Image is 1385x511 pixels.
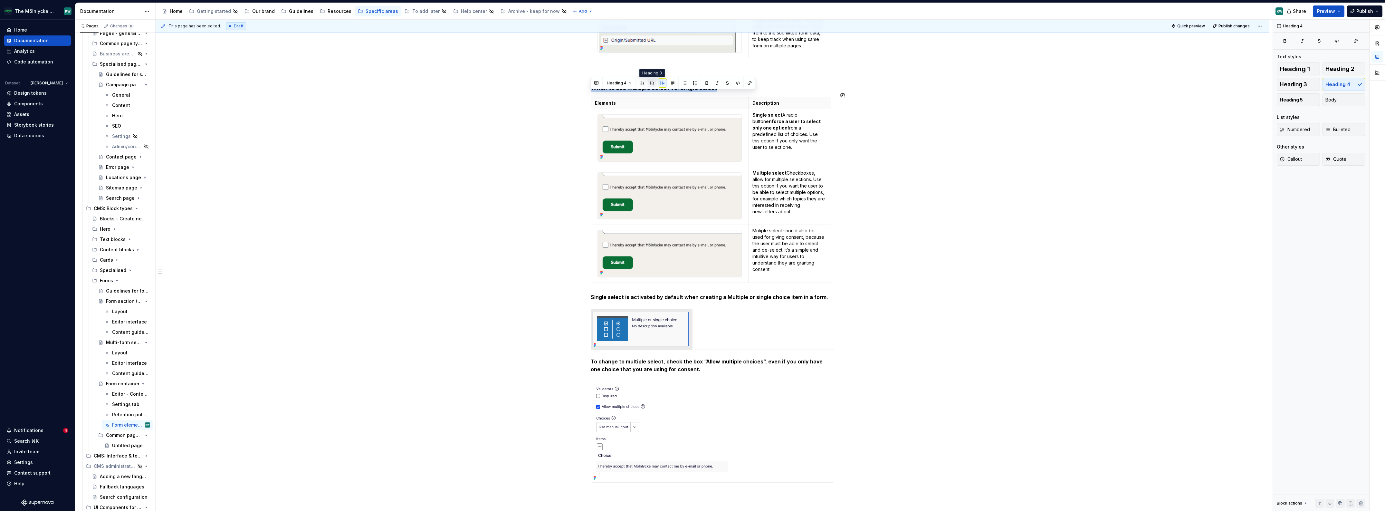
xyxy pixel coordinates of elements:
[102,399,153,410] a: Settings tab
[90,471,153,482] a: Adding a new language
[598,230,741,277] img: fc5971a4-a604-4b60-9f0f-02eb7bba0b62.png
[1280,156,1302,162] span: Callout
[112,391,149,397] div: Editor - Content tab
[96,193,153,203] a: Search page
[4,99,71,109] a: Components
[102,440,153,451] a: Untitled page
[1280,97,1303,103] span: Heading 5
[14,90,47,96] div: Design tokens
[4,436,71,446] button: Search ⌘K
[451,6,497,16] a: Help center
[90,59,153,69] div: Specialised page types
[90,265,153,275] div: Specialised
[412,8,440,14] div: To add later
[83,451,153,461] div: CMS: Interface & tools
[90,224,153,234] div: Hero
[106,298,142,304] div: Form section (Form block)
[1323,153,1366,166] button: Quote
[80,8,141,14] div: Documentation
[102,420,153,430] a: Form elementsKW
[90,234,153,245] div: Text blocks
[1277,114,1300,121] div: List styles
[112,329,149,335] div: Content guidelines
[100,267,126,274] div: Specialised
[366,8,398,14] div: Specific areas
[15,8,56,14] div: The Mölnlycke Experience
[1280,81,1307,88] span: Heading 3
[186,6,241,16] a: Getting started
[355,6,401,16] a: Specific areas
[598,115,741,161] img: fc5971a4-a604-4b60-9f0f-02eb7bba0b62.png
[1,4,73,18] button: The Mölnlycke ExperienceKW
[508,8,560,14] div: Archive - keep for now
[80,24,99,29] div: Pages
[96,379,153,389] a: Form container
[170,8,183,14] div: Home
[96,80,153,90] a: Campaign page type
[102,100,153,111] a: Content
[100,30,142,36] div: Pages - general settings
[94,504,142,511] div: UI Components for Epi 12
[14,37,49,44] div: Documentation
[102,368,153,379] a: Content guidelines
[106,339,142,346] div: Multi-form section
[4,120,71,130] a: Storybook stories
[752,119,822,130] strong: enforce a user to select only one option
[1325,156,1346,162] span: Quote
[1325,126,1351,133] span: Bulleted
[106,71,149,78] div: Guidelines for specialised page types
[112,112,123,119] div: Hero
[90,38,153,49] div: Common page types
[14,438,39,444] div: Search ⌘K
[28,79,71,88] button: [PERSON_NAME]
[4,57,71,67] a: Code automation
[159,5,569,18] div: Page tree
[1293,8,1306,14] span: Share
[14,122,54,128] div: Storybook stories
[1277,63,1320,75] button: Heading 1
[94,463,135,469] div: CMS administration
[100,51,135,57] div: Business area products listing page
[14,459,33,466] div: Settings
[90,492,153,502] a: Search configuration
[100,484,144,490] div: Fallback languages
[102,348,153,358] a: Layout
[102,317,153,327] a: Editor interface
[112,350,128,356] div: Layout
[1169,22,1208,31] button: Quick preview
[159,6,185,16] a: Home
[100,40,142,47] div: Common page types
[579,9,587,14] span: Add
[63,428,68,433] span: 4
[14,111,29,118] div: Assets
[14,27,27,33] div: Home
[106,154,137,160] div: Contact page
[112,319,147,325] div: Editor interface
[289,8,313,14] div: Guidelines
[14,427,43,434] div: Notifications
[234,24,244,29] span: Draft
[1323,93,1366,106] button: Body
[1317,8,1335,14] span: Preview
[106,174,141,181] div: Locations page
[112,133,131,140] div: Settings
[461,8,487,14] div: Help center
[102,131,153,141] a: Settings
[96,152,153,162] a: Contact page
[31,81,63,86] span: [PERSON_NAME]
[4,130,71,141] a: Data sources
[1325,66,1354,72] span: Heading 2
[1277,9,1282,14] div: KW
[752,227,827,273] p: Mutiple select should also be used for giving consent, because the user must be able to select an...
[96,162,153,172] a: Error page
[96,430,153,440] div: Common page types
[14,480,24,487] div: Help
[752,112,827,150] p: A radio button from a predefined list of choices. Use this option if you only want the user to se...
[100,257,113,263] div: Cards
[1277,501,1302,506] div: Block actions
[96,183,153,193] a: Sitemap page
[5,7,12,15] img: 91fb9bbd-befe-470e-ae9b-8b56c3f0f44a.png
[4,478,71,489] button: Help
[106,381,139,387] div: Form container
[1218,24,1250,29] span: Publish changes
